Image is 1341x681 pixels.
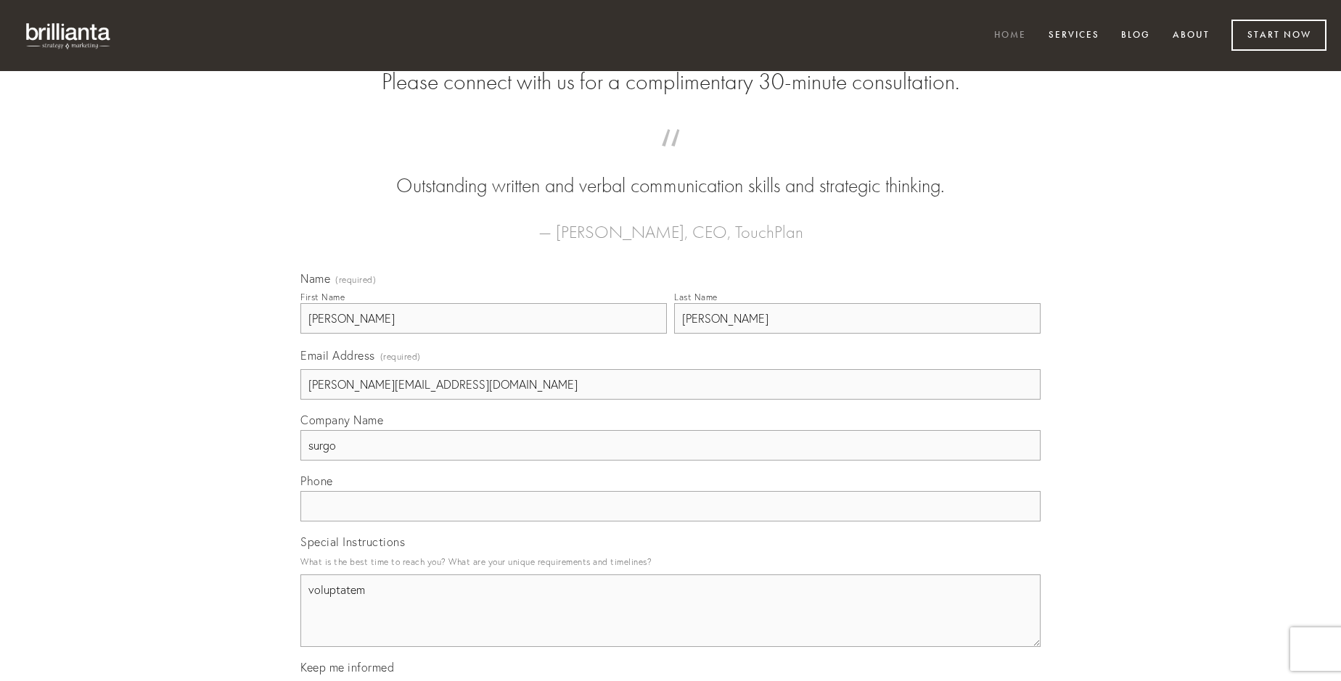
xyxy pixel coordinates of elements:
span: “ [324,144,1017,172]
div: Last Name [674,292,718,302]
figcaption: — [PERSON_NAME], CEO, TouchPlan [324,200,1017,247]
a: Home [985,24,1036,48]
span: (required) [335,276,376,284]
span: Email Address [300,348,375,363]
span: Keep me informed [300,660,394,674]
a: Services [1039,24,1109,48]
blockquote: Outstanding written and verbal communication skills and strategic thinking. [324,144,1017,200]
span: Special Instructions [300,535,405,549]
span: (required) [380,347,421,366]
span: Phone [300,474,333,488]
a: About [1163,24,1219,48]
h2: Please connect with us for a complimentary 30-minute consultation. [300,68,1041,96]
div: First Name [300,292,345,302]
textarea: voluptatem [300,574,1041,647]
p: What is the best time to reach you? What are your unique requirements and timelines? [300,552,1041,571]
img: brillianta - research, strategy, marketing [15,15,123,57]
a: Start Now [1231,20,1326,51]
span: Name [300,271,330,286]
span: Company Name [300,413,383,427]
a: Blog [1112,24,1160,48]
